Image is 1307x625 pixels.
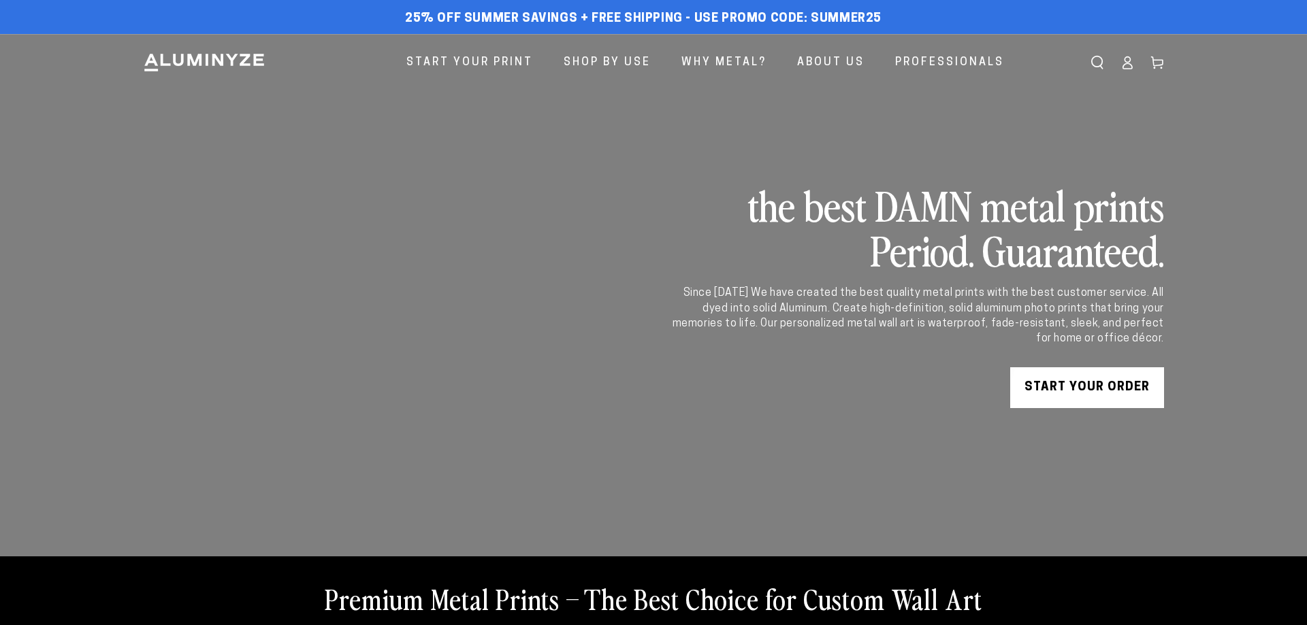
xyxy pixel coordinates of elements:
img: Aluminyze [143,52,265,73]
a: Professionals [885,45,1014,81]
a: Start Your Print [396,45,543,81]
a: START YOUR Order [1010,367,1164,408]
a: Shop By Use [553,45,661,81]
span: Professionals [895,53,1004,73]
span: Shop By Use [564,53,651,73]
summary: Search our site [1082,48,1112,78]
div: Since [DATE] We have created the best quality metal prints with the best customer service. All dy... [670,286,1164,347]
a: Why Metal? [671,45,777,81]
a: About Us [787,45,875,81]
h2: the best DAMN metal prints Period. Guaranteed. [670,182,1164,272]
span: About Us [797,53,865,73]
span: Start Your Print [406,53,533,73]
span: Why Metal? [681,53,767,73]
h2: Premium Metal Prints – The Best Choice for Custom Wall Art [325,581,982,616]
span: 25% off Summer Savings + Free Shipping - Use Promo Code: SUMMER25 [405,12,882,27]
